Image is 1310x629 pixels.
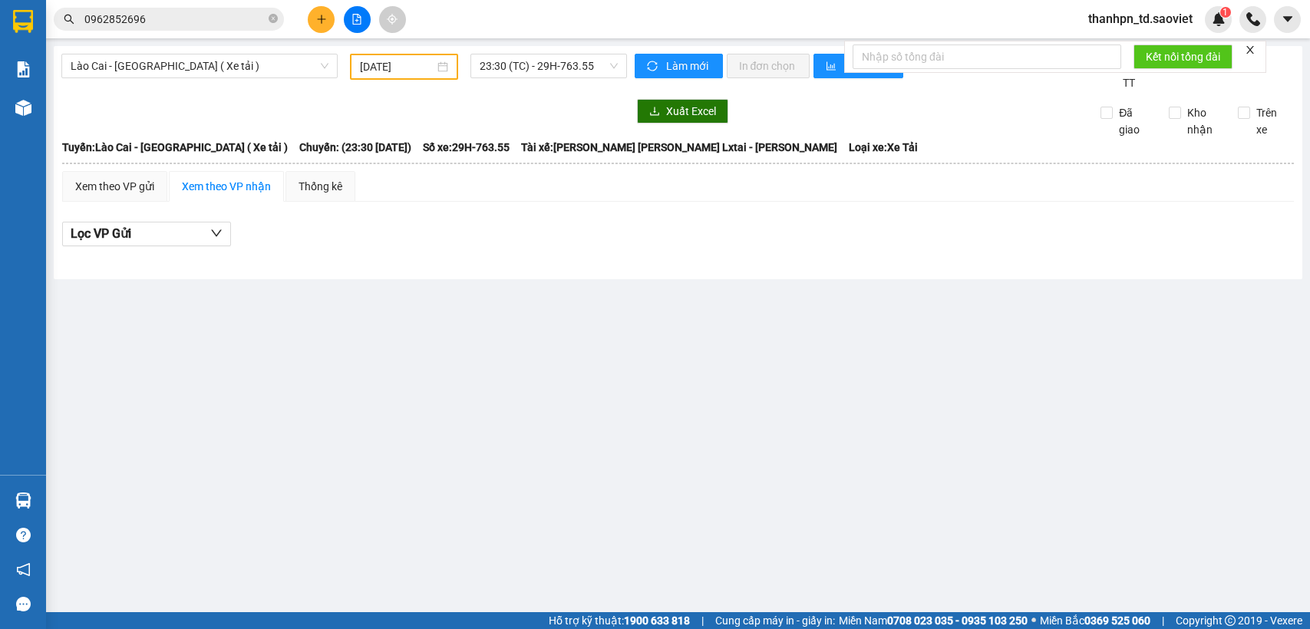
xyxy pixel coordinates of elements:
button: In đơn chọn [727,54,810,78]
span: Xuất Excel [666,103,716,120]
span: down [210,227,223,239]
span: close [1245,44,1256,55]
img: warehouse-icon [15,100,31,116]
span: question-circle [16,528,31,542]
span: Miền Bắc [1040,612,1150,629]
span: Trên xe [1250,104,1295,138]
span: file-add [351,14,362,25]
div: Xem theo VP gửi [75,178,154,195]
button: Lọc VP Gửi [62,222,231,246]
span: copyright [1225,615,1236,626]
div: Xem theo VP nhận [182,178,271,195]
button: caret-down [1274,6,1301,33]
span: Hỗ trợ kỹ thuật: [549,612,690,629]
span: notification [16,562,31,577]
button: Kết nối tổng đài [1133,44,1232,69]
span: Cung cấp máy in - giấy in: [715,612,835,629]
b: Tuyến: Lào Cai - [GEOGRAPHIC_DATA] ( Xe tải ) [62,141,288,153]
input: Tìm tên, số ĐT hoặc mã đơn [84,11,266,28]
span: Tài xế: [PERSON_NAME] [PERSON_NAME] Lxtai - [PERSON_NAME] [521,139,837,156]
span: bar-chart [826,61,839,73]
span: 23:30 (TC) - 29H-763.55 [480,54,617,77]
span: Làm mới [666,58,711,74]
img: warehouse-icon [15,492,31,509]
sup: 1 [1220,7,1231,18]
strong: 1900 633 818 [624,614,690,627]
span: Lọc VP Gửi [71,224,131,243]
span: Số xe: 29H-763.55 [423,139,510,156]
button: syncLàm mới [635,54,723,78]
span: plus [316,14,327,25]
span: close-circle [269,12,278,27]
strong: 0369 525 060 [1084,614,1150,627]
img: solution-icon [15,61,31,77]
span: close-circle [269,14,278,23]
span: download [649,106,660,118]
span: Kho nhận [1181,104,1226,138]
img: icon-new-feature [1212,12,1226,26]
strong: 0708 023 035 - 0935 103 250 [887,614,1028,627]
button: file-add [344,6,371,33]
span: aim [387,14,398,25]
input: Nhập số tổng đài [853,44,1121,69]
span: 1 [1223,7,1228,18]
span: caret-down [1281,12,1295,26]
button: downloadXuất Excel [637,99,728,123]
span: | [1162,612,1164,629]
div: Thống kê [299,178,342,195]
button: plus [308,6,335,33]
span: Loại xe: Xe Tải [849,139,918,156]
span: ⚪️ [1031,617,1036,624]
span: message [16,597,31,611]
span: search [64,14,74,25]
button: aim [379,6,406,33]
input: 22/11/2022 [360,58,434,75]
span: Đã giao [1113,104,1157,138]
button: bar-chartThống kê [813,54,903,78]
span: Miền Nam [839,612,1028,629]
span: sync [647,61,660,73]
img: logo-vxr [13,10,33,33]
span: Kết nối tổng đài [1146,48,1220,65]
img: phone-icon [1246,12,1260,26]
span: thanhpn_td.saoviet [1076,9,1205,28]
span: Lào Cai - Hà Nội ( Xe tải ) [71,54,328,77]
span: | [701,612,704,629]
span: Chuyến: (23:30 [DATE]) [299,139,411,156]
